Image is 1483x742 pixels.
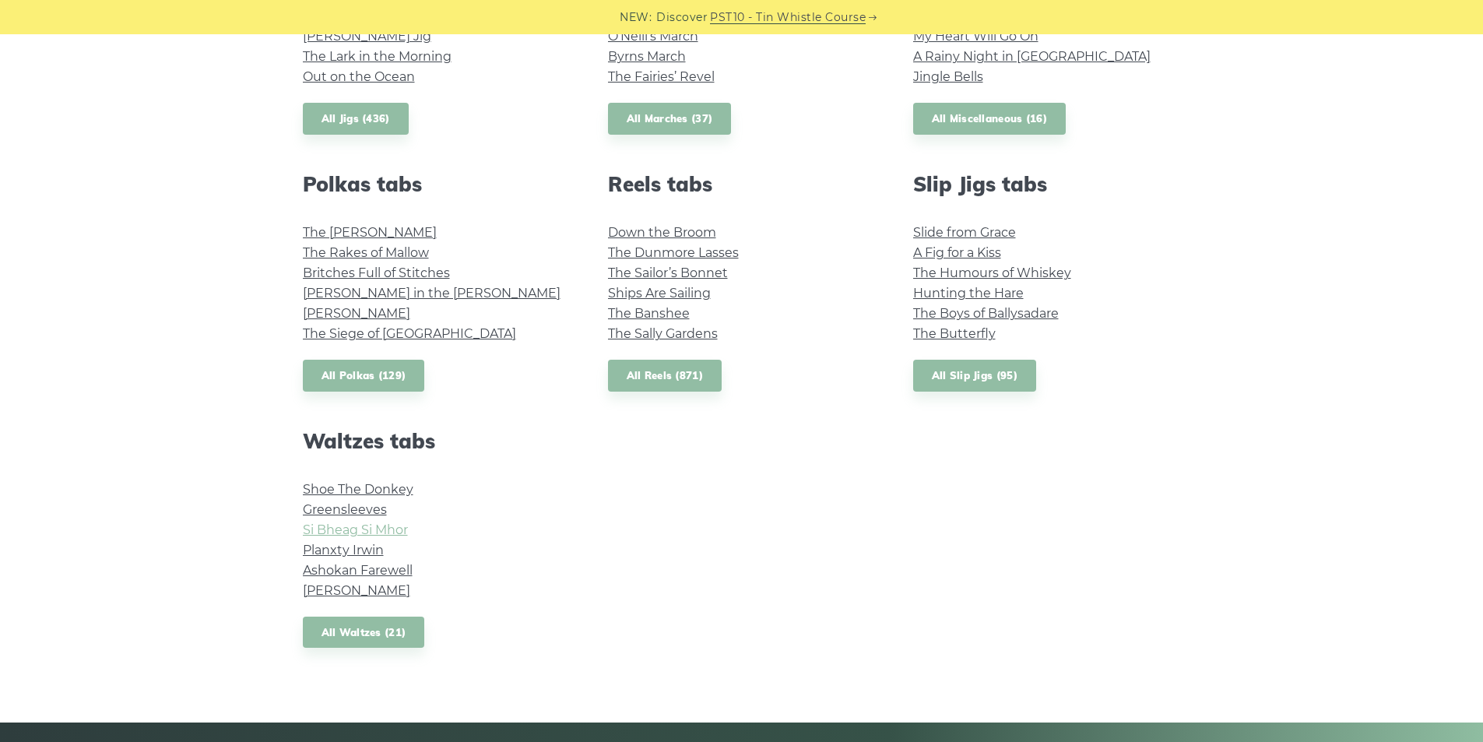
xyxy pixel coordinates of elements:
[303,502,387,517] a: Greensleeves
[303,306,410,321] a: [PERSON_NAME]
[303,563,413,578] a: Ashokan Farewell
[608,49,686,64] a: Byrns March
[303,326,516,341] a: The Siege of [GEOGRAPHIC_DATA]
[608,266,728,280] a: The Sailor’s Bonnet
[608,286,711,301] a: Ships Are Sailing
[303,266,450,280] a: Britches Full of Stitches
[620,9,652,26] span: NEW:
[303,360,425,392] a: All Polkas (129)
[913,225,1016,240] a: Slide from Grace
[913,286,1024,301] a: Hunting the Hare
[303,29,431,44] a: [PERSON_NAME] Jig
[303,543,384,557] a: Planxty Irwin
[913,326,996,341] a: The Butterfly
[608,245,739,260] a: The Dunmore Lasses
[608,360,722,392] a: All Reels (871)
[303,245,429,260] a: The Rakes of Mallow
[303,583,410,598] a: [PERSON_NAME]
[913,172,1181,196] h2: Slip Jigs tabs
[303,49,452,64] a: The Lark in the Morning
[608,103,732,135] a: All Marches (37)
[608,69,715,84] a: The Fairies’ Revel
[303,286,561,301] a: [PERSON_NAME] in the [PERSON_NAME]
[608,306,690,321] a: The Banshee
[913,49,1151,64] a: A Rainy Night in [GEOGRAPHIC_DATA]
[608,29,698,44] a: O’Neill’s March
[303,522,408,537] a: Si­ Bheag Si­ Mhor
[913,103,1067,135] a: All Miscellaneous (16)
[913,306,1059,321] a: The Boys of Ballysadare
[608,225,716,240] a: Down the Broom
[913,29,1038,44] a: My Heart Will Go On
[303,103,409,135] a: All Jigs (436)
[913,69,983,84] a: Jingle Bells
[913,360,1036,392] a: All Slip Jigs (95)
[608,172,876,196] h2: Reels tabs
[303,429,571,453] h2: Waltzes tabs
[303,482,413,497] a: Shoe The Donkey
[303,617,425,649] a: All Waltzes (21)
[913,245,1001,260] a: A Fig for a Kiss
[303,225,437,240] a: The [PERSON_NAME]
[303,172,571,196] h2: Polkas tabs
[608,326,718,341] a: The Sally Gardens
[913,266,1071,280] a: The Humours of Whiskey
[303,69,415,84] a: Out on the Ocean
[656,9,708,26] span: Discover
[710,9,866,26] a: PST10 - Tin Whistle Course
